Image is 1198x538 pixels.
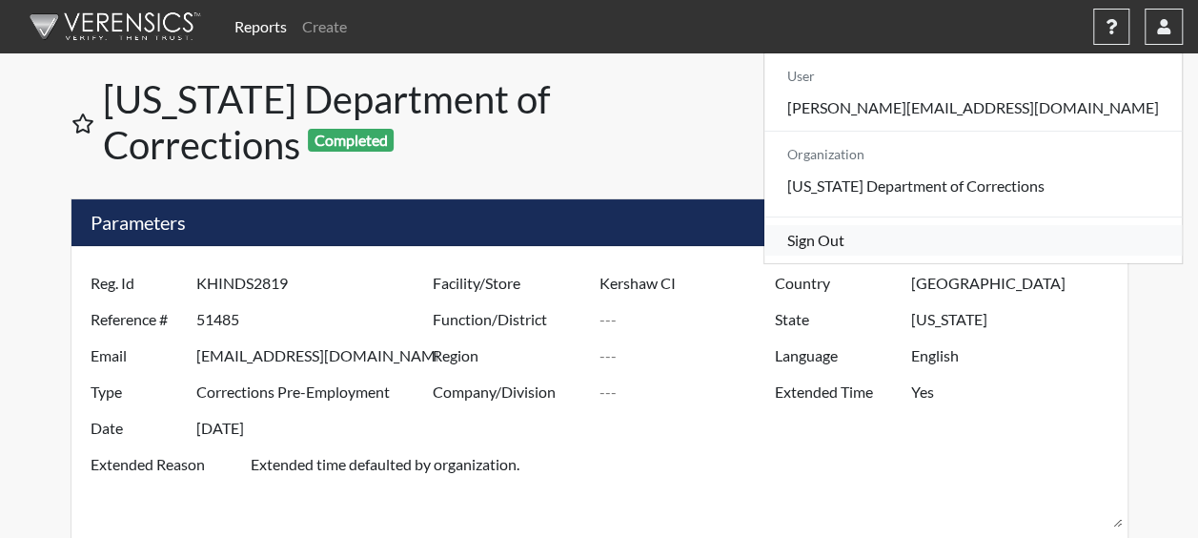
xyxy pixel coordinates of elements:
[764,61,1182,93] h6: User
[599,301,780,338] input: ---
[294,8,355,46] a: Create
[764,93,1182,123] a: [PERSON_NAME][EMAIL_ADDRESS][DOMAIN_NAME]
[911,301,1122,338] input: ---
[196,374,437,410] input: ---
[71,199,1127,246] h5: Parameters
[76,374,196,410] label: Type
[911,374,1122,410] input: ---
[911,338,1122,374] input: ---
[764,225,1182,256] a: Sign Out
[418,338,599,374] label: Region
[764,139,1182,171] h6: Organization
[418,374,599,410] label: Company/Division
[76,265,196,301] label: Reg. Id
[599,265,780,301] input: ---
[196,338,437,374] input: ---
[76,410,196,446] label: Date
[911,265,1122,301] input: ---
[76,446,251,528] label: Extended Reason
[196,410,437,446] input: ---
[196,265,437,301] input: ---
[761,265,911,301] label: Country
[76,338,196,374] label: Email
[761,374,911,410] label: Extended Time
[761,338,911,374] label: Language
[761,301,911,338] label: State
[308,129,394,152] span: Completed
[418,301,599,338] label: Function/District
[599,374,780,410] input: ---
[196,301,437,338] input: ---
[599,338,780,374] input: ---
[418,265,599,301] label: Facility/Store
[76,301,196,338] label: Reference #
[764,171,1182,201] p: [US_STATE] Department of Corrections
[103,76,601,168] h1: [US_STATE] Department of Corrections
[227,8,294,46] a: Reports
